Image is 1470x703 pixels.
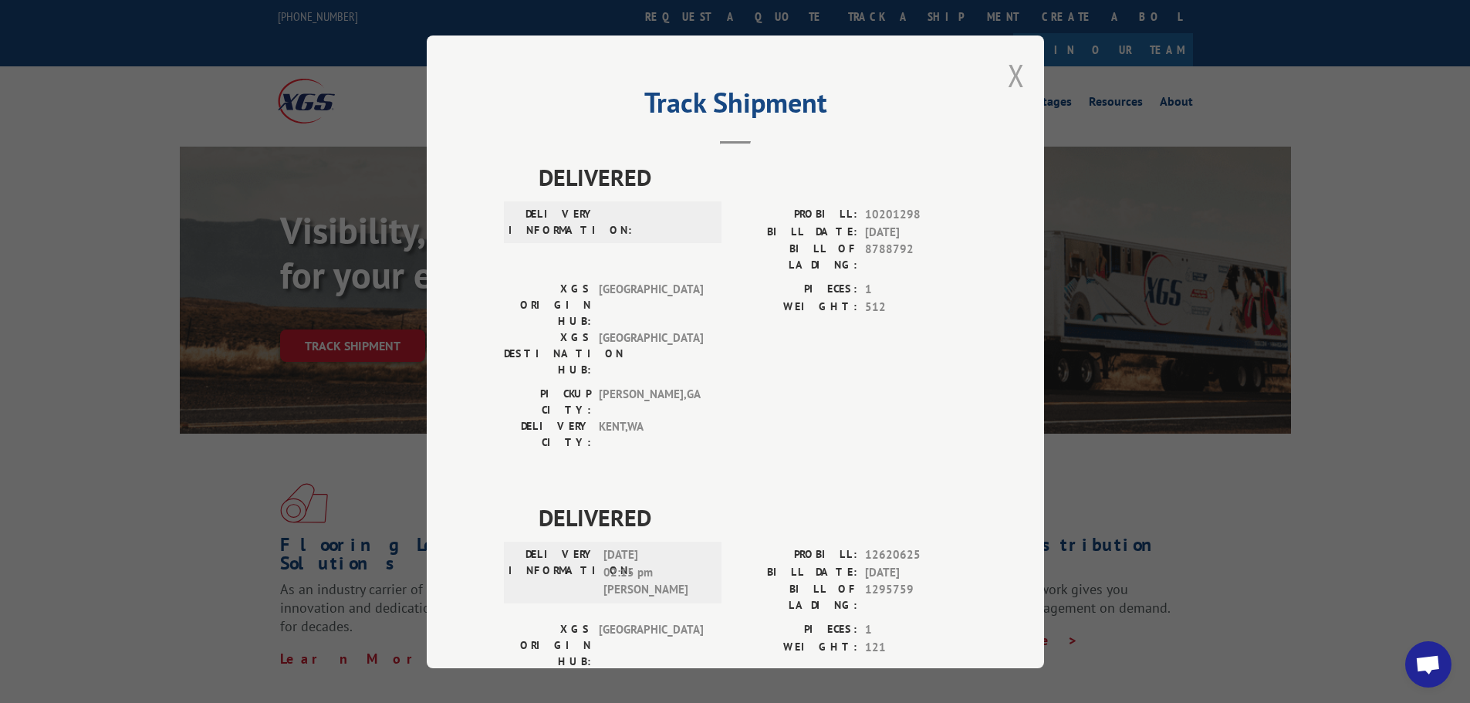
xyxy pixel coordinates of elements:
[1405,641,1451,688] div: Open chat
[504,386,591,418] label: PICKUP CITY:
[509,546,596,599] label: DELIVERY INFORMATION:
[865,563,967,581] span: [DATE]
[735,206,857,224] label: PROBILL:
[735,223,857,241] label: BILL DATE:
[865,621,967,639] span: 1
[504,330,591,378] label: XGS DESTINATION HUB:
[603,546,708,599] span: [DATE] 02:15 pm [PERSON_NAME]
[735,638,857,656] label: WEIGHT:
[599,386,703,418] span: [PERSON_NAME] , GA
[504,92,967,121] h2: Track Shipment
[539,500,967,535] span: DELIVERED
[599,330,703,378] span: [GEOGRAPHIC_DATA]
[735,621,857,639] label: PIECES:
[865,281,967,299] span: 1
[735,563,857,581] label: BILL DATE:
[504,418,591,451] label: DELIVERY CITY:
[865,223,967,241] span: [DATE]
[865,206,967,224] span: 10201298
[504,621,591,670] label: XGS ORIGIN HUB:
[735,546,857,564] label: PROBILL:
[599,281,703,330] span: [GEOGRAPHIC_DATA]
[599,621,703,670] span: [GEOGRAPHIC_DATA]
[865,638,967,656] span: 121
[539,160,967,194] span: DELIVERED
[504,281,591,330] label: XGS ORIGIN HUB:
[735,241,857,273] label: BILL OF LADING:
[1008,55,1025,96] button: Close modal
[735,581,857,613] label: BILL OF LADING:
[865,241,967,273] span: 8788792
[865,298,967,316] span: 512
[735,298,857,316] label: WEIGHT:
[509,206,596,238] label: DELIVERY INFORMATION:
[865,546,967,564] span: 12620625
[599,418,703,451] span: KENT , WA
[865,581,967,613] span: 1295759
[735,281,857,299] label: PIECES:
